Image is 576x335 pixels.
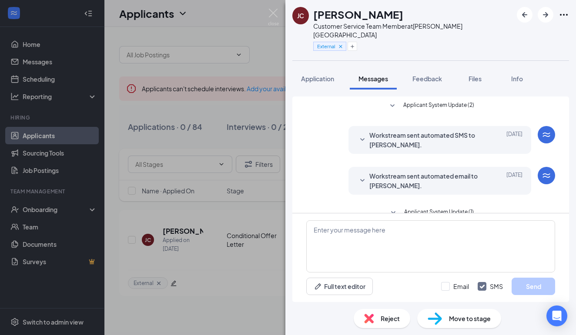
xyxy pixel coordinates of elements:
button: Full text editorPen [306,278,373,295]
span: Workstream sent automated email to [PERSON_NAME]. [369,171,483,190]
svg: ArrowRight [540,10,551,20]
svg: Plus [350,44,355,49]
span: Info [511,75,523,83]
svg: ArrowLeftNew [519,10,530,20]
span: [DATE] [506,130,522,149]
div: JC [297,11,304,20]
svg: SmallChevronDown [357,135,368,145]
span: Reject [381,314,400,323]
button: Plus [348,42,357,51]
span: Messages [358,75,388,83]
span: Feedback [412,75,442,83]
button: SmallChevronDownApplicant System Update (1) [388,208,474,218]
span: Move to stage [449,314,491,323]
span: Applicant System Update (1) [404,208,474,218]
button: ArrowLeftNew [517,7,532,23]
svg: SmallChevronDown [388,208,399,218]
button: ArrowRight [538,7,553,23]
button: SmallChevronDownApplicant System Update (2) [387,101,474,111]
span: Applicant System Update (2) [403,101,474,111]
svg: SmallChevronDown [357,176,368,186]
span: External [317,43,335,50]
button: Send [512,278,555,295]
svg: Pen [314,282,322,291]
svg: WorkstreamLogo [541,129,552,140]
svg: SmallChevronDown [387,101,398,111]
span: [DATE] [506,171,522,190]
div: Customer Service Team Member at [PERSON_NAME][GEOGRAPHIC_DATA] [313,22,513,39]
h1: [PERSON_NAME] [313,7,403,22]
span: Files [469,75,482,83]
svg: Ellipses [559,10,569,20]
div: Open Intercom Messenger [546,305,567,326]
svg: Cross [338,43,344,50]
svg: WorkstreamLogo [541,170,552,181]
span: Workstream sent automated SMS to [PERSON_NAME]. [369,130,483,149]
span: Application [301,75,334,83]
